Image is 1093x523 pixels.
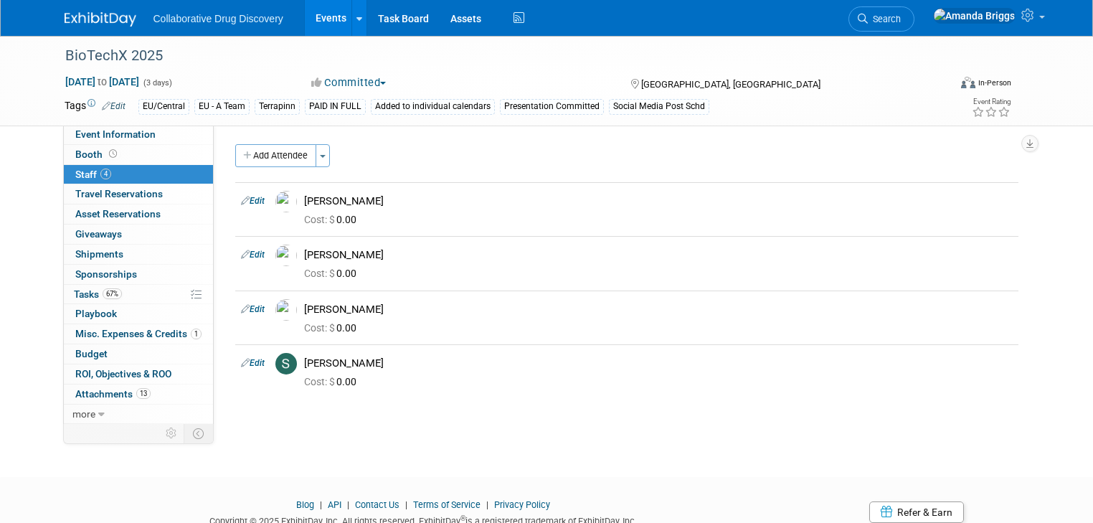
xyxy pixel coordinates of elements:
[869,501,964,523] a: Refer & Earn
[609,99,709,114] div: Social Media Post Schd
[305,99,366,114] div: PAID IN FULL
[65,98,126,115] td: Tags
[64,265,213,284] a: Sponsorships
[64,165,213,184] a: Staff4
[304,248,1013,262] div: [PERSON_NAME]
[191,329,202,339] span: 1
[194,99,250,114] div: EU - A Team
[64,184,213,204] a: Travel Reservations
[304,214,336,225] span: Cost: $
[235,144,316,167] button: Add Attendee
[65,12,136,27] img: ExhibitDay
[64,344,213,364] a: Budget
[75,208,161,220] span: Asset Reservations
[100,169,111,179] span: 4
[304,194,1013,208] div: [PERSON_NAME]
[304,268,336,279] span: Cost: $
[106,149,120,159] span: Booth not reserved yet
[933,8,1016,24] img: Amanda Briggs
[304,376,336,387] span: Cost: $
[304,322,336,334] span: Cost: $
[136,388,151,399] span: 13
[75,149,120,160] span: Booth
[961,77,975,88] img: Format-Inperson.png
[500,99,604,114] div: Presentation Committed
[75,328,202,339] span: Misc. Expenses & Credits
[296,499,314,510] a: Blog
[868,14,901,24] span: Search
[848,6,914,32] a: Search
[64,245,213,264] a: Shipments
[159,424,184,443] td: Personalize Event Tab Strip
[103,288,122,299] span: 67%
[65,75,140,88] span: [DATE] [DATE]
[75,248,123,260] span: Shipments
[102,101,126,111] a: Edit
[64,324,213,344] a: Misc. Expenses & Credits1
[75,228,122,240] span: Giveaways
[241,358,265,368] a: Edit
[75,169,111,180] span: Staff
[494,499,550,510] a: Privacy Policy
[275,353,297,374] img: S.jpg
[641,79,820,90] span: [GEOGRAPHIC_DATA], [GEOGRAPHIC_DATA]
[304,322,362,334] span: 0.00
[75,308,117,319] span: Playbook
[64,405,213,424] a: more
[75,188,163,199] span: Travel Reservations
[304,268,362,279] span: 0.00
[483,499,492,510] span: |
[304,357,1013,370] div: [PERSON_NAME]
[95,76,109,88] span: to
[64,225,213,244] a: Giveaways
[460,514,465,522] sup: ®
[75,128,156,140] span: Event Information
[64,285,213,304] a: Tasks67%
[153,13,283,24] span: Collaborative Drug Discovery
[60,43,931,69] div: BioTechX 2025
[142,78,172,88] span: (3 days)
[64,385,213,404] a: Attachments13
[184,424,213,443] td: Toggle Event Tabs
[72,408,95,420] span: more
[64,204,213,224] a: Asset Reservations
[972,98,1011,105] div: Event Rating
[75,368,171,380] span: ROI, Objectives & ROO
[978,77,1011,88] div: In-Person
[255,99,300,114] div: Terrapinn
[74,288,122,300] span: Tasks
[304,376,362,387] span: 0.00
[304,303,1013,316] div: [PERSON_NAME]
[64,145,213,164] a: Booth
[316,499,326,510] span: |
[138,99,189,114] div: EU/Central
[241,196,265,206] a: Edit
[402,499,411,510] span: |
[871,75,1011,96] div: Event Format
[75,268,137,280] span: Sponsorships
[75,388,151,400] span: Attachments
[306,75,392,90] button: Committed
[64,304,213,324] a: Playbook
[241,250,265,260] a: Edit
[241,304,265,314] a: Edit
[371,99,495,114] div: Added to individual calendars
[75,348,108,359] span: Budget
[64,125,213,144] a: Event Information
[328,499,341,510] a: API
[304,214,362,225] span: 0.00
[355,499,399,510] a: Contact Us
[64,364,213,384] a: ROI, Objectives & ROO
[344,499,353,510] span: |
[413,499,481,510] a: Terms of Service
